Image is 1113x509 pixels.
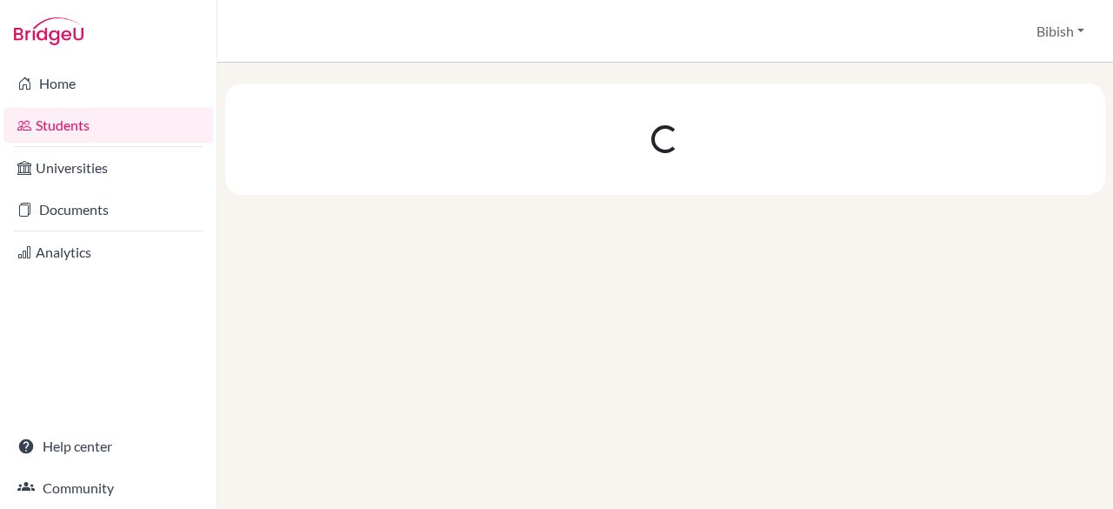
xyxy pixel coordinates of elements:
a: Universities [3,151,213,185]
a: Community [3,471,213,506]
img: Bridge-U [14,17,83,45]
a: Analytics [3,235,213,270]
a: Home [3,66,213,101]
button: Bibish [1029,15,1092,48]
a: Help center [3,429,213,464]
a: Students [3,108,213,143]
a: Documents [3,192,213,227]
